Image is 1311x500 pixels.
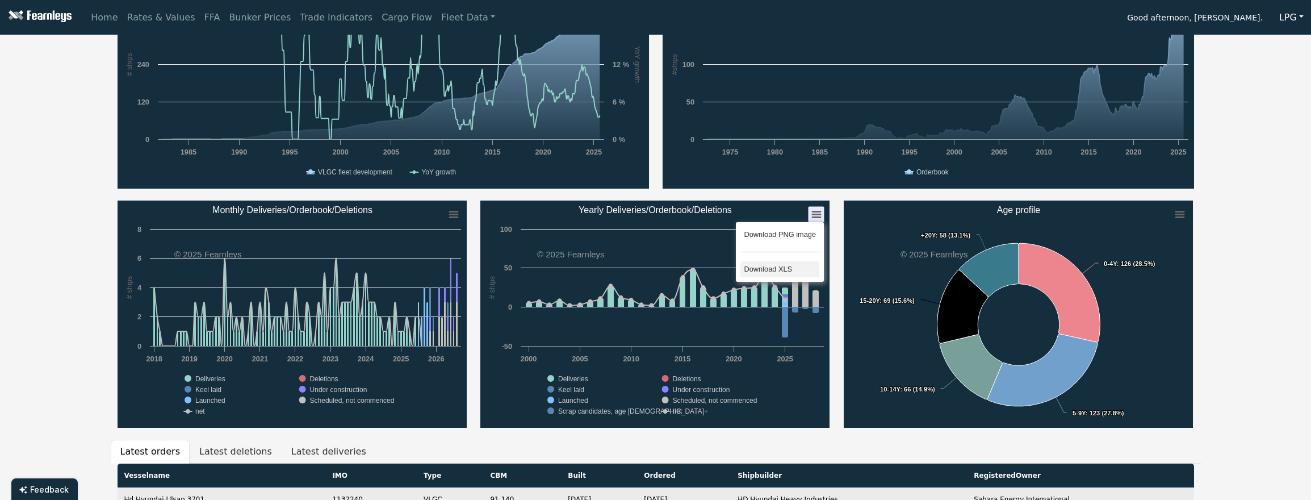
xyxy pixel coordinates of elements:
text: 1980 [767,148,782,156]
button: Latest orders [111,440,190,464]
text: : 58 (13.1%) [921,232,970,239]
text: © 2025 Fearnleys [900,249,968,259]
tspan: 10-14Y [880,386,901,393]
text: 1995 [901,148,917,156]
text: 12 % [613,60,630,69]
text: 0 [690,135,694,144]
tspan: +20Y [921,232,936,239]
text: 2010 [623,355,639,363]
a: Trade Indicators [295,6,377,29]
text: 1985 [180,148,196,156]
text: 2025 [585,148,601,156]
svg: Yearly Deliveries/Orderbook/Deletions [480,201,830,428]
text: # ships [124,276,133,299]
text: 2020 [216,355,232,363]
text: 6 % [613,98,626,106]
text: 1990 [856,148,872,156]
text: Launched [558,397,588,405]
text: 50 [686,98,694,106]
th: Built [561,464,637,488]
text: 2025 [1170,148,1186,156]
text: 1975 [722,148,738,156]
a: Cargo Flow [377,6,437,29]
th: Type [417,464,483,488]
span: Good afternoon, [PERSON_NAME]. [1127,9,1263,28]
button: Latest deliveries [282,440,376,464]
text: Deliveries [195,375,225,383]
li: Download XLS [740,261,819,277]
li: Download PNG image [740,227,819,243]
text: Age profile [997,205,1041,215]
text: VLGC fleet development [318,168,392,176]
text: © 2025 Fearnleys [174,249,242,259]
th: Ordered [637,464,731,488]
text: 2022 [287,355,303,363]
text: net [195,407,205,415]
text: 240 [137,60,149,69]
text: #ships [669,54,678,75]
text: 2025 [393,355,409,363]
text: Deliveries [558,375,588,383]
text: Yearly Deliveries/Orderbook/Deletions [579,205,732,215]
svg: Monthly Deliveries/Orderbook/Deletions [118,201,467,428]
text: 2025 [777,355,793,363]
text: 2021 [252,355,267,363]
text: 0 [137,342,141,351]
text: Keel laid [558,386,584,394]
text: 2020 [535,148,551,156]
text: 2024 [357,355,374,363]
text: 2015 [1080,148,1096,156]
text: 1990 [231,148,246,156]
th: IMO [325,464,417,488]
text: Deletions [673,375,701,383]
text: Deletions [309,375,338,383]
text: Under construction [309,386,367,394]
text: : 66 (14.9%) [880,386,935,393]
text: 2000 [521,355,537,363]
text: 2020 [726,355,742,363]
text: 2015 [484,148,500,156]
text: 100 [500,225,512,234]
text: Scrap candidates, age [DEMOGRAPHIC_DATA]+ [558,407,708,415]
a: Home [86,6,122,29]
text: Keel laid [195,386,221,394]
text: 2005 [572,355,588,363]
text: 0 [145,135,149,144]
text: 100 [682,60,694,69]
a: Bunker Prices [224,6,295,29]
tspan: 5-9Y [1073,410,1086,416]
text: 2018 [146,355,162,363]
text: : 69 (15.6%) [860,297,915,304]
text: 2005 [383,148,399,156]
text: 2020 [1125,148,1141,156]
text: net [673,407,682,415]
text: © 2025 Fearnleys [537,249,605,259]
text: 0 [508,303,512,311]
text: 6 [137,254,141,262]
svg: Age profile [844,201,1193,428]
button: LPG [1272,7,1311,28]
text: 2015 [675,355,690,363]
text: 2000 [332,148,348,156]
th: RegisteredOwner [967,464,1193,488]
tspan: 0-4Y [1104,260,1117,267]
text: 2005 [991,148,1007,156]
text: -50 [502,342,513,351]
text: 2026 [428,355,444,363]
button: Latest deletions [190,440,282,464]
text: # ships [124,53,133,76]
th: Vesselname [118,464,326,488]
text: 0 % [613,135,626,144]
text: : 126 (28.5%) [1104,260,1155,267]
text: YoY growth [421,168,456,176]
img: Fearnleys Logo [6,10,72,24]
text: 2019 [181,355,197,363]
text: Under construction [673,386,730,394]
text: 2023 [322,355,338,363]
tspan: 15-20Y [860,297,881,304]
text: Scheduled, not commenced [309,397,394,405]
a: Rates & Values [123,6,200,29]
text: Orderbook [916,168,949,176]
a: Fleet Data [437,6,500,29]
text: Launched [195,397,225,405]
